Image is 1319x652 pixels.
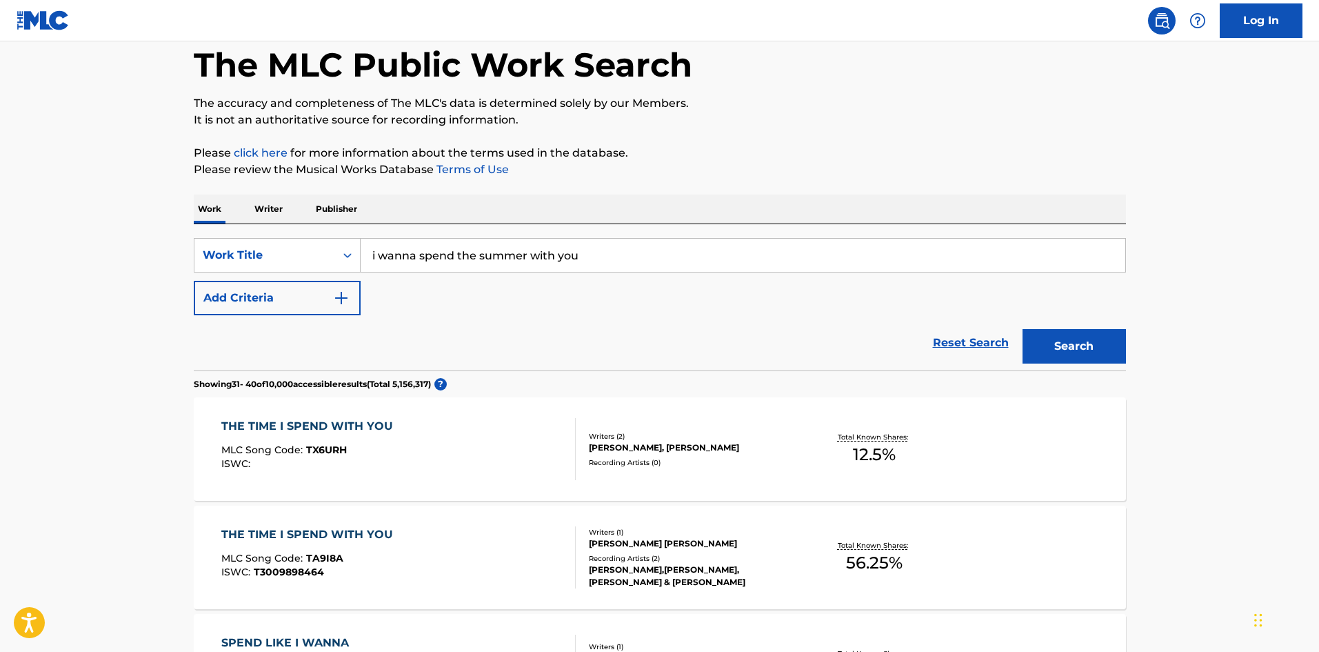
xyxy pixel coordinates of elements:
div: THE TIME I SPEND WITH YOU [221,418,400,435]
div: SPEND LIKE I WANNA [221,635,356,651]
img: 9d2ae6d4665cec9f34b9.svg [333,290,350,306]
div: [PERSON_NAME], [PERSON_NAME] [589,442,797,454]
a: Reset Search [926,328,1016,358]
div: Recording Artists ( 0 ) [589,457,797,468]
form: Search Form [194,238,1126,371]
button: Add Criteria [194,281,361,315]
p: It is not an authoritative source for recording information. [194,112,1126,128]
div: Recording Artists ( 2 ) [589,553,797,564]
div: Help [1184,7,1211,34]
p: Showing 31 - 40 of 10,000 accessible results (Total 5,156,317 ) [194,378,431,391]
p: Total Known Shares: [838,540,912,551]
span: T3009898464 [254,566,324,578]
a: click here [234,146,288,159]
a: Log In [1220,3,1302,38]
p: Please for more information about the terms used in the database. [194,145,1126,161]
div: Work Title [203,247,327,264]
button: Search [1023,329,1126,364]
a: Public Search [1148,7,1176,34]
span: MLC Song Code : [221,552,306,564]
div: THE TIME I SPEND WITH YOU [221,526,400,543]
div: Writers ( 1 ) [589,527,797,537]
p: Writer [250,195,287,224]
a: THE TIME I SPEND WITH YOUMLC Song Code:TA9I8AISWC:T3009898464Writers (1)[PERSON_NAME] [PERSON_NAM... [194,506,1126,609]
p: Total Known Shares: [838,432,912,442]
p: Publisher [312,195,361,224]
h1: The MLC Public Work Search [194,44,692,86]
p: Work [194,195,225,224]
iframe: Chat Widget [1250,586,1319,652]
span: ? [434,378,447,391]
a: Terms of Use [434,163,509,176]
span: MLC Song Code : [221,444,306,456]
a: THE TIME I SPEND WITH YOUMLC Song Code:TX6URHISWC:Writers (2)[PERSON_NAME], [PERSON_NAME]Recordin... [194,397,1126,501]
span: TA9I8A [306,552,343,564]
img: MLC Logo [17,10,70,30]
div: Writers ( 1 ) [589,642,797,652]
img: search [1154,12,1170,29]
span: TX6URH [306,444,347,456]
span: 56.25 % [846,551,903,575]
div: [PERSON_NAME],[PERSON_NAME], [PERSON_NAME] & [PERSON_NAME] [589,564,797,589]
img: help [1189,12,1206,29]
p: The accuracy and completeness of The MLC's data is determined solely by our Members. [194,95,1126,112]
div: Writers ( 2 ) [589,431,797,442]
div: [PERSON_NAME] [PERSON_NAME] [589,537,797,550]
span: 12.5 % [853,442,896,467]
p: Please review the Musical Works Database [194,161,1126,178]
div: Drag [1254,600,1262,641]
span: ISWC : [221,457,254,470]
span: ISWC : [221,566,254,578]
